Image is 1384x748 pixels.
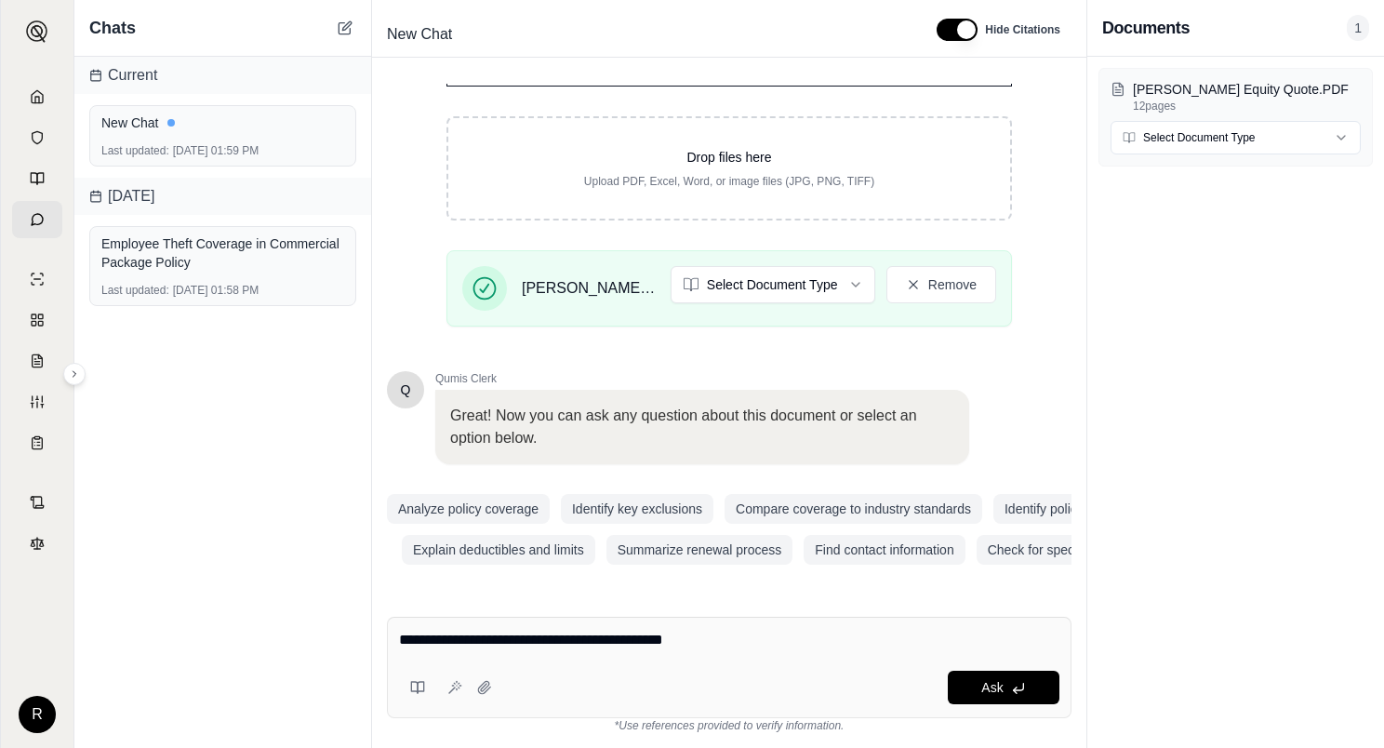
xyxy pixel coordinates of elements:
div: [DATE] 01:59 PM [101,143,344,158]
p: Drop files here [478,148,980,167]
img: Expand sidebar [26,20,48,43]
button: Identify policy requirements [993,494,1174,524]
button: Find contact information [804,535,965,565]
span: [PERSON_NAME] Equity Quote.PDF [522,277,656,300]
a: Custom Report [12,383,62,421]
span: Last updated: [101,283,169,298]
button: Summarize renewal process [606,535,793,565]
span: Last updated: [101,143,169,158]
div: R [19,696,56,733]
div: New Chat [101,114,344,132]
button: Explain deductibles and limits [402,535,595,565]
span: New Chat [379,20,459,49]
span: 1 [1347,15,1369,41]
div: [DATE] 01:58 PM [101,283,344,298]
span: Ask [981,680,1003,695]
span: Hello [401,381,411,399]
div: Employee Theft Coverage in Commercial Package Policy [101,234,344,272]
button: Check for specific endorsements [977,535,1188,565]
a: Legal Search Engine [12,525,62,562]
div: [DATE] [74,178,371,215]
button: Remove [886,266,996,303]
span: Qumis Clerk [435,371,969,386]
button: [PERSON_NAME] Equity Quote.PDF12pages [1111,80,1361,114]
button: Identify key exclusions [561,494,713,524]
button: Compare coverage to industry standards [725,494,982,524]
a: Coverage Table [12,424,62,461]
button: Expand sidebar [19,13,56,50]
button: Ask [948,671,1059,704]
button: Analyze policy coverage [387,494,550,524]
a: Chat [12,201,62,238]
a: Policy Comparisons [12,301,62,339]
p: Scott Equity Quote.PDF [1133,80,1361,99]
p: 12 pages [1133,99,1361,114]
div: Current [74,57,371,94]
a: Documents Vault [12,119,62,156]
span: Chats [89,15,136,41]
div: Edit Title [379,20,914,49]
span: Hide Citations [985,22,1060,37]
div: *Use references provided to verify information. [387,718,1071,733]
button: New Chat [334,17,356,39]
a: Contract Analysis [12,484,62,521]
p: Great! Now you can ask any question about this document or select an option below. [450,405,954,449]
a: Home [12,78,62,115]
a: Prompt Library [12,160,62,197]
button: Expand sidebar [63,363,86,385]
p: Upload PDF, Excel, Word, or image files (JPG, PNG, TIFF) [478,174,980,189]
a: Single Policy [12,260,62,298]
a: Claim Coverage [12,342,62,380]
h3: Documents [1102,15,1190,41]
